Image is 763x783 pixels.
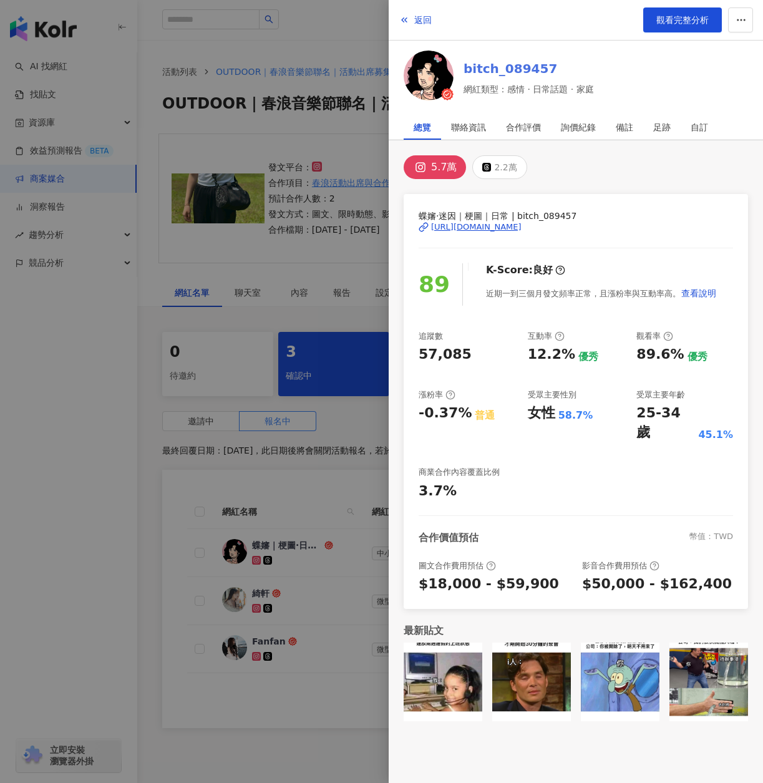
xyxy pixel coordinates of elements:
[494,158,517,176] div: 2.2萬
[636,404,695,442] div: 25-34 歲
[669,643,748,721] img: post-image
[691,115,708,140] div: 自訂
[616,115,633,140] div: 備註
[419,209,733,223] span: 蝶嬸·迷因｜梗圖｜日常 | bitch_089457
[419,467,500,478] div: 商業合作內容覆蓋比例
[528,404,555,423] div: 女性
[472,155,527,179] button: 2.2萬
[419,404,472,423] div: -0.37%
[404,155,466,179] button: 5.7萬
[581,643,659,721] img: post-image
[561,115,596,140] div: 詢價紀錄
[419,575,559,594] div: $18,000 - $59,900
[464,60,594,77] a: bitch_089457
[582,560,659,571] div: 影音合作費用預估
[419,531,479,545] div: 合作價值預估
[414,115,431,140] div: 總覽
[636,331,673,342] div: 觀看率
[486,263,565,277] div: K-Score :
[528,331,565,342] div: 互動率
[419,221,733,233] a: [URL][DOMAIN_NAME]
[653,115,671,140] div: 足跡
[404,51,454,100] img: KOL Avatar
[528,345,575,364] div: 12.2%
[399,7,432,32] button: 返回
[419,345,472,364] div: 57,085
[688,350,707,364] div: 優秀
[404,51,454,105] a: KOL Avatar
[636,389,685,401] div: 受眾主要年齡
[419,331,443,342] div: 追蹤數
[419,560,496,571] div: 圖文合作費用預估
[414,15,432,25] span: 返回
[582,575,732,594] div: $50,000 - $162,400
[419,482,457,501] div: 3.7%
[486,281,717,306] div: 近期一到三個月發文頻率正常，且漲粉率與互動率高。
[528,389,576,401] div: 受眾主要性別
[506,115,541,140] div: 合作評價
[681,288,716,298] span: 查看說明
[578,350,598,364] div: 優秀
[656,15,709,25] span: 觀看完整分析
[558,409,593,422] div: 58.7%
[698,428,733,442] div: 45.1%
[681,281,717,306] button: 查看說明
[464,82,594,96] span: 網紅類型：感情 · 日常話題 · 家庭
[431,158,457,176] div: 5.7萬
[404,643,482,721] img: post-image
[419,267,450,303] div: 89
[404,624,748,638] div: 最新貼文
[419,389,455,401] div: 漲粉率
[475,409,495,422] div: 普通
[689,531,733,545] div: 幣值：TWD
[492,643,571,721] img: post-image
[431,221,522,233] div: [URL][DOMAIN_NAME]
[533,263,553,277] div: 良好
[451,115,486,140] div: 聯絡資訊
[636,345,684,364] div: 89.6%
[643,7,722,32] a: 觀看完整分析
